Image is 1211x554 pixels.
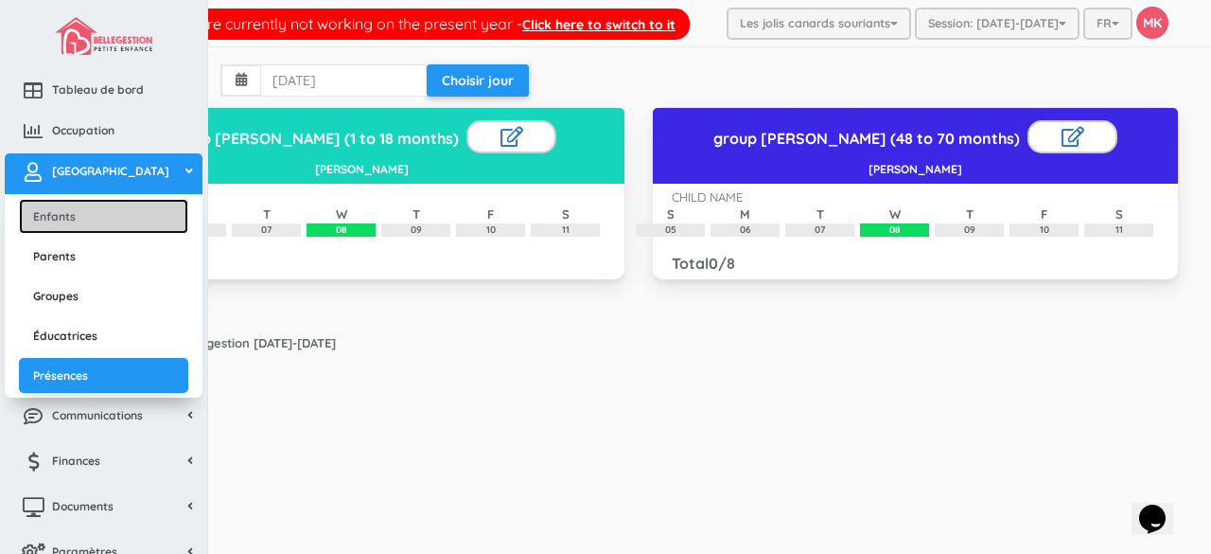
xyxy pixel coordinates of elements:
[456,223,525,237] div: 10
[307,223,376,237] div: 08
[19,358,188,393] a: Présences
[52,453,100,469] span: Finances
[5,72,202,113] a: Tableau de bord
[232,206,301,237] div: T
[860,223,929,237] div: 08
[381,206,450,237] div: T
[232,223,301,237] div: 07
[19,278,188,313] a: Groupes
[107,120,617,154] h3: group [PERSON_NAME] (1 to 18 months)
[52,407,143,423] span: Communications
[52,498,114,514] span: Documents
[52,163,169,179] span: [GEOGRAPHIC_DATA]
[5,489,202,529] a: Documents
[52,122,114,138] span: Occupation
[660,163,1170,175] h5: [PERSON_NAME]
[52,81,144,98] span: Tableau de bord
[107,163,617,175] h5: [PERSON_NAME]
[711,206,780,237] div: M
[19,199,188,234] a: Enfants
[5,443,202,484] a: Finances
[307,206,376,237] div: W
[5,398,202,438] a: Communications
[5,153,202,194] a: [GEOGRAPHIC_DATA]
[19,318,188,353] a: Éducatrices
[381,223,450,237] div: 09
[456,206,525,237] div: F
[1132,478,1192,535] iframe: chat widget
[672,188,743,206] div: CHILD NAME
[55,17,151,55] img: image
[709,254,718,273] span: 0
[860,206,929,237] div: W
[1009,223,1079,237] div: 10
[785,223,854,237] div: 07
[427,64,529,97] button: Choisir jour
[785,206,854,237] div: T
[660,120,1170,154] h3: group [PERSON_NAME] (48 to 70 months)
[935,206,1004,237] div: T
[5,113,202,153] a: Occupation
[672,256,735,273] h3: Total /8
[1009,206,1079,237] div: F
[1084,206,1153,237] div: S
[935,223,1004,237] div: 09
[531,206,600,237] div: S
[1084,223,1153,237] div: 11
[99,335,336,350] strong: Copyright © Bellegestion [DATE]-[DATE]
[636,206,705,237] div: S
[711,223,780,237] div: 06
[19,239,188,274] a: Parents
[531,223,600,237] div: 11
[636,223,705,237] div: 05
